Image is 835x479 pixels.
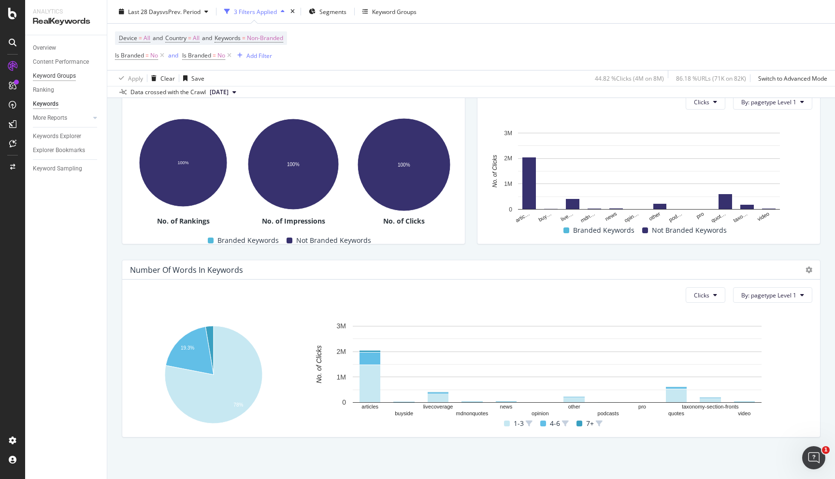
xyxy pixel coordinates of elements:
button: By: pagetype Level 1 [733,94,812,110]
button: Keyword Groups [359,4,420,19]
a: Keyword Sampling [33,164,100,174]
text: No. of Clicks [491,155,498,187]
span: Branded Keywords [573,225,634,236]
text: No. of Clicks [315,346,323,384]
span: Branded Keywords [217,235,279,246]
button: Last 28 DaysvsPrev. Period [115,4,212,19]
span: 1-3 [514,418,524,429]
span: No [217,49,225,62]
span: Keywords [215,34,241,42]
span: Last 28 Days [128,7,162,15]
text: opinion [532,410,548,416]
span: and [202,34,212,42]
span: = [145,51,149,59]
a: Overview [33,43,100,53]
button: and [168,51,178,60]
div: Switch to Advanced Mode [758,74,827,82]
button: Clear [147,70,175,86]
span: and [153,34,163,42]
div: Keywords [33,99,58,109]
div: Number Of Words In Keywords [130,265,243,275]
text: quotes [668,410,685,416]
svg: A chart. [351,113,457,216]
span: By: pagetype Level 1 [741,98,796,106]
svg: A chart. [485,128,812,224]
span: 1 [822,446,830,454]
text: 3M [337,323,346,330]
svg: A chart. [302,321,812,417]
text: 2M [504,155,512,162]
text: taxonomy-section-fronts [682,404,739,409]
a: Keywords [33,99,100,109]
span: Not Branded Keywords [296,235,371,246]
button: Save [179,70,204,86]
text: 3M [504,130,512,137]
span: No [150,49,158,62]
div: Data crossed with the Crawl [130,88,206,97]
div: Analytics [33,8,99,16]
button: Add Filter [233,50,272,61]
div: No. of Rankings [130,216,236,226]
div: Add Filter [246,51,272,59]
span: = [213,51,216,59]
text: 78% [233,402,243,408]
text: 100% [398,162,410,167]
button: Apply [115,70,143,86]
svg: A chart. [240,113,346,215]
text: pro [638,404,646,409]
a: Content Performance [33,57,100,67]
button: By: pagetype Level 1 [733,287,812,303]
button: Switch to Advanced Mode [754,70,827,86]
span: = [188,34,191,42]
div: More Reports [33,113,67,123]
div: Overview [33,43,56,53]
a: More Reports [33,113,90,123]
text: 100% [287,161,300,167]
span: Non-Branded [247,31,283,45]
svg: A chart. [130,113,236,211]
svg: A chart. [130,321,298,429]
text: buyside [395,410,413,416]
text: 0 [342,399,346,407]
span: Clicks [694,98,709,106]
div: Ranking [33,85,54,95]
text: 1M [504,181,512,187]
text: 0 [509,206,512,213]
span: 7+ [586,418,594,429]
span: Clicks [694,291,709,299]
text: mdnonquotes [456,410,489,416]
span: All [193,31,200,45]
a: Explorer Bookmarks [33,145,100,155]
div: No. of Impressions [240,216,346,226]
text: podcasts [598,410,619,416]
text: 100% [178,160,189,165]
text: news [500,404,513,409]
span: Is Branded [182,51,211,59]
div: 3 Filters Applied [234,7,277,15]
span: vs Prev. Period [162,7,201,15]
iframe: Intercom live chat [802,446,825,469]
a: Ranking [33,85,100,95]
text: 19.3% [181,346,194,351]
text: news [604,211,618,222]
div: RealKeywords [33,16,99,27]
button: 3 Filters Applied [220,4,288,19]
text: 2M [337,348,346,355]
div: Explorer Bookmarks [33,145,85,155]
a: Keyword Groups [33,71,100,81]
span: Is Branded [115,51,144,59]
button: Segments [305,4,350,19]
div: Keyword Sampling [33,164,82,174]
div: Save [191,74,204,82]
span: Segments [319,7,346,15]
div: 44.82 % Clicks ( 4M on 8M ) [595,74,664,82]
text: video [738,410,750,416]
div: and [168,51,178,59]
span: Device [119,34,137,42]
span: 4-6 [550,418,560,429]
text: other [648,211,662,222]
span: By: pagetype Level 1 [741,291,796,299]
